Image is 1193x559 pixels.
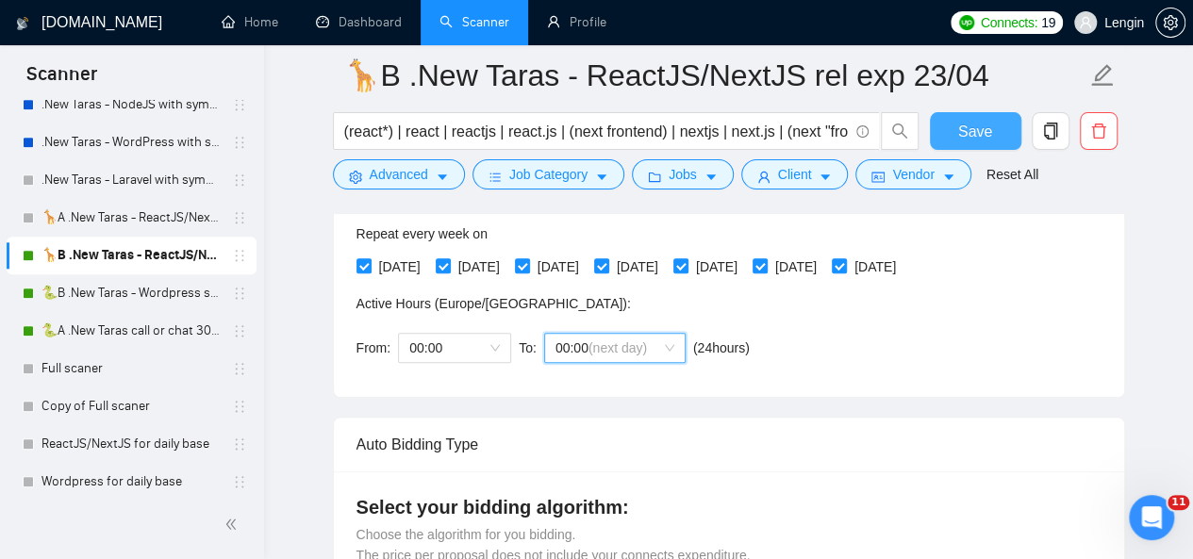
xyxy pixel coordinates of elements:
[1080,112,1118,150] button: delete
[16,8,29,39] img: logo
[41,425,221,463] a: ReactJS/NextJS for daily base
[41,123,221,161] a: .New Taras - WordPress with symbols
[632,159,734,189] button: folderJobscaret-down
[333,159,465,189] button: settingAdvancedcaret-down
[370,164,428,185] span: Advanced
[881,112,919,150] button: search
[1168,495,1189,510] span: 11
[609,256,666,277] span: [DATE]
[555,334,674,362] span: 00:00
[232,286,247,301] span: holder
[316,14,402,30] a: dashboardDashboard
[349,170,362,184] span: setting
[741,159,849,189] button: userClientcaret-down
[356,494,1102,520] h4: Select your bidding algorithm:
[688,256,745,277] span: [DATE]
[356,226,488,241] span: Repeat every week on
[547,14,606,30] a: userProfile
[959,15,974,30] img: upwork-logo.png
[232,248,247,263] span: holder
[436,170,449,184] span: caret-down
[986,164,1038,185] a: Reset All
[356,418,1102,471] div: Auto Bidding Type
[41,387,221,425] a: Copy of Full scaner
[1079,16,1092,29] span: user
[232,399,247,414] span: holder
[232,97,247,112] span: holder
[41,86,221,123] a: .New Taras - NodeJS with symbols
[222,14,278,30] a: homeHome
[41,463,221,501] a: Wordpress for daily base
[669,164,697,185] span: Jobs
[439,14,509,30] a: searchScanner
[1081,123,1117,140] span: delete
[519,340,537,355] span: To:
[892,164,934,185] span: Vendor
[871,170,885,184] span: idcard
[409,334,500,362] span: 00:00
[882,123,918,140] span: search
[1155,8,1185,38] button: setting
[489,170,502,184] span: bars
[819,170,832,184] span: caret-down
[232,210,247,225] span: holder
[344,120,848,143] input: Search Freelance Jobs...
[509,164,588,185] span: Job Category
[1156,15,1185,30] span: setting
[855,159,970,189] button: idcardVendorcaret-down
[41,199,221,237] a: 🦒A .New Taras - ReactJS/NextJS usual 23/04
[41,274,221,312] a: 🐍B .New Taras - Wordpress short 23/04
[1032,112,1069,150] button: copy
[343,52,1086,99] input: Scanner name...
[757,170,770,184] span: user
[981,12,1037,33] span: Connects:
[1090,63,1115,88] span: edit
[232,323,247,338] span: holder
[232,173,247,188] span: holder
[648,170,661,184] span: folder
[41,161,221,199] a: .New Taras - Laravel with symbols
[1129,495,1174,540] iframe: Intercom live chat
[856,125,869,138] span: info-circle
[41,350,221,387] a: Full scaner
[930,112,1021,150] button: Save
[1041,12,1055,33] span: 19
[530,256,587,277] span: [DATE]
[232,361,247,376] span: holder
[942,170,955,184] span: caret-down
[232,135,247,150] span: holder
[356,296,631,311] span: Active Hours ( Europe/[GEOGRAPHIC_DATA] ):
[356,340,391,355] span: From:
[472,159,624,189] button: barsJob Categorycaret-down
[41,237,221,274] a: 🦒B .New Taras - ReactJS/NextJS rel exp 23/04
[1033,123,1069,140] span: copy
[41,312,221,350] a: 🐍A .New Taras call or chat 30%view 0 reply 23/04
[451,256,507,277] span: [DATE]
[778,164,812,185] span: Client
[595,170,608,184] span: caret-down
[232,474,247,489] span: holder
[224,515,243,534] span: double-left
[704,170,718,184] span: caret-down
[847,256,903,277] span: [DATE]
[372,256,428,277] span: [DATE]
[232,436,247,452] span: holder
[693,340,750,355] span: ( 24 hours)
[768,256,824,277] span: [DATE]
[11,60,112,100] span: Scanner
[588,340,647,355] span: (next day)
[1155,15,1185,30] a: setting
[958,120,992,143] span: Save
